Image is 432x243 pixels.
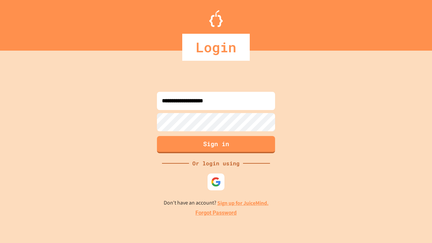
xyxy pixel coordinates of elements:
a: Forgot Password [195,209,237,217]
div: Or login using [189,159,243,167]
div: Login [182,34,250,61]
a: Sign up for JuiceMind. [217,199,269,207]
img: google-icon.svg [211,177,221,187]
img: Logo.svg [209,10,223,27]
button: Sign in [157,136,275,153]
p: Don't have an account? [164,199,269,207]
